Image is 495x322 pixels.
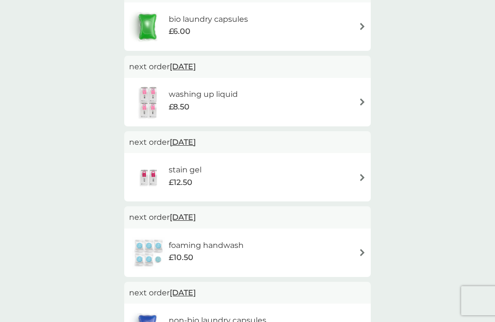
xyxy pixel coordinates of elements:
[129,287,366,299] p: next order
[129,10,166,44] img: bio laundry capsules
[359,249,366,256] img: arrow right
[169,101,189,113] span: £8.50
[169,239,244,252] h6: foaming handwash
[169,164,202,176] h6: stain gel
[129,236,169,270] img: foaming handwash
[359,174,366,181] img: arrow right
[170,208,196,227] span: [DATE]
[169,88,238,101] h6: washing up liquid
[170,57,196,76] span: [DATE]
[129,211,366,224] p: next order
[129,61,366,73] p: next order
[129,136,366,149] p: next order
[169,176,192,189] span: £12.50
[170,283,196,302] span: [DATE]
[170,133,196,152] span: [DATE]
[169,25,190,38] span: £6.00
[169,251,193,264] span: £10.50
[129,85,169,119] img: washing up liquid
[129,160,169,194] img: stain gel
[169,13,248,26] h6: bio laundry capsules
[359,23,366,30] img: arrow right
[359,98,366,106] img: arrow right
